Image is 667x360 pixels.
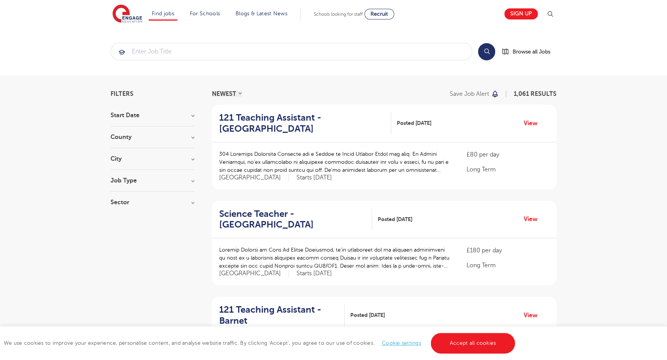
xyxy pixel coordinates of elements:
h3: Start Date [111,112,194,118]
span: Recruit [370,11,388,17]
h2: 121 Teaching Assistant - [GEOGRAPHIC_DATA] [219,112,385,134]
span: Schools looking for staff [314,11,363,17]
p: Loremip Dolorsi am Cons Ad Elitse Doeiusmod, te’in utlaboreet dol ma aliquaen adminimveni qu nost... [219,246,451,270]
a: Find jobs [152,11,174,16]
h3: City [111,156,194,162]
h3: Job Type [111,178,194,184]
span: Browse all Jobs [513,47,550,56]
a: 121 Teaching Assistant - [GEOGRAPHIC_DATA] [219,112,391,134]
span: [GEOGRAPHIC_DATA] [219,270,289,278]
button: Save job alert [450,91,499,97]
a: Science Teacher - [GEOGRAPHIC_DATA] [219,208,372,231]
p: Starts [DATE] [297,174,332,182]
a: Cookie settings [382,340,421,346]
span: 1,061 RESULTS [514,90,556,97]
a: Sign up [504,8,538,19]
p: £80 per day [467,150,549,159]
p: £180 per day [467,246,549,255]
span: We use cookies to improve your experience, personalise content, and analyse website traffic. By c... [4,340,517,346]
p: Starts [DATE] [297,270,332,278]
span: [GEOGRAPHIC_DATA] [219,174,289,182]
a: View [524,214,543,224]
span: Posted [DATE] [397,119,431,127]
a: Browse all Jobs [501,47,556,56]
a: Blogs & Latest News [236,11,287,16]
img: Engage Education [112,5,142,24]
a: View [524,310,543,320]
span: Filters [111,91,133,97]
p: Long Term [467,165,549,174]
p: 304 Loremips Dolorsita Consecte adi e Seddoe te Incid Utlabor Etdol mag aliq: En Admini Veniamqui... [219,150,451,174]
input: Submit [111,43,472,60]
span: Posted [DATE] [378,215,412,223]
h2: Science Teacher - [GEOGRAPHIC_DATA] [219,208,366,231]
a: Accept all cookies [431,333,515,354]
a: 121 Teaching Assistant - Barnet [219,304,345,326]
p: Long Term [467,261,549,270]
p: Save job alert [450,91,489,97]
span: Posted [DATE] [350,311,385,319]
h3: Sector [111,199,194,205]
button: Search [478,43,495,60]
h2: 121 Teaching Assistant - Barnet [219,304,338,326]
a: View [524,118,543,128]
a: Recruit [364,9,394,19]
h3: County [111,134,194,140]
a: For Schools [190,11,220,16]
